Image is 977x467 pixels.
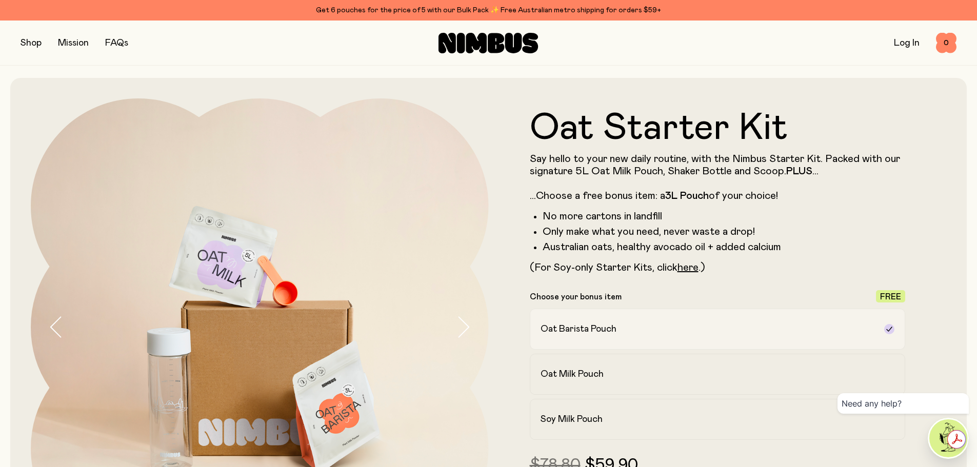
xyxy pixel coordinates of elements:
img: agent [929,419,967,457]
strong: Pouch [680,191,709,201]
a: here [677,262,699,273]
a: FAQs [105,38,128,48]
strong: 3L [665,191,677,201]
li: Only make what you need, never waste a drop! [543,226,906,238]
p: Choose your bonus item [530,292,622,302]
a: Mission [58,38,89,48]
h2: Soy Milk Pouch [541,413,603,425]
h1: Oat Starter Kit [530,110,906,147]
a: Log In [894,38,920,48]
div: Get 6 pouches for the price of 5 with our Bulk Pack ✨ Free Australian metro shipping for orders $59+ [21,4,956,16]
p: Say hello to your new daily routine, with the Nimbus Starter Kit. Packed with our signature 5L Oa... [530,153,906,202]
li: Australian oats, healthy avocado oil + added calcium [543,241,906,253]
h2: Oat Barista Pouch [541,323,616,335]
p: (For Soy-only Starter Kits, click .) [530,261,906,274]
span: Free [880,293,901,301]
li: No more cartons in landfill [543,210,906,222]
h2: Oat Milk Pouch [541,368,604,380]
strong: PLUS [786,166,812,176]
div: Need any help? [838,393,969,414]
button: 0 [936,33,956,53]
